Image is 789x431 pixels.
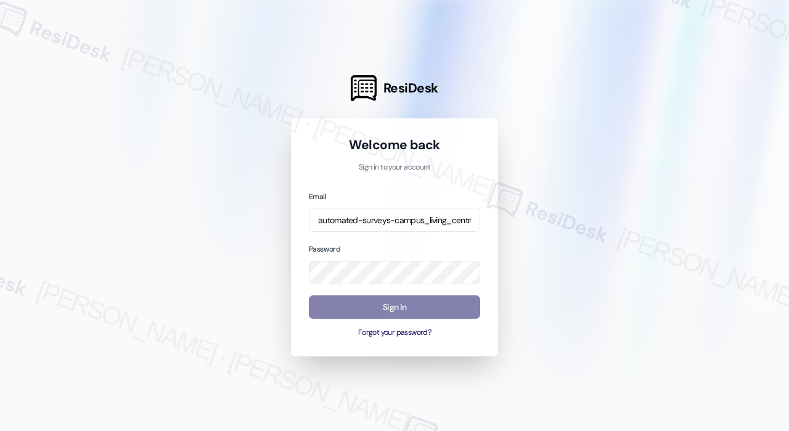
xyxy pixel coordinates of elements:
[309,136,480,154] h1: Welcome back
[351,75,377,101] img: ResiDesk Logo
[309,327,480,339] button: Forgot your password?
[309,208,480,232] input: name@example.com
[383,80,438,97] span: ResiDesk
[309,244,340,254] label: Password
[309,295,480,319] button: Sign In
[309,192,326,202] label: Email
[309,162,480,173] p: Sign in to your account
